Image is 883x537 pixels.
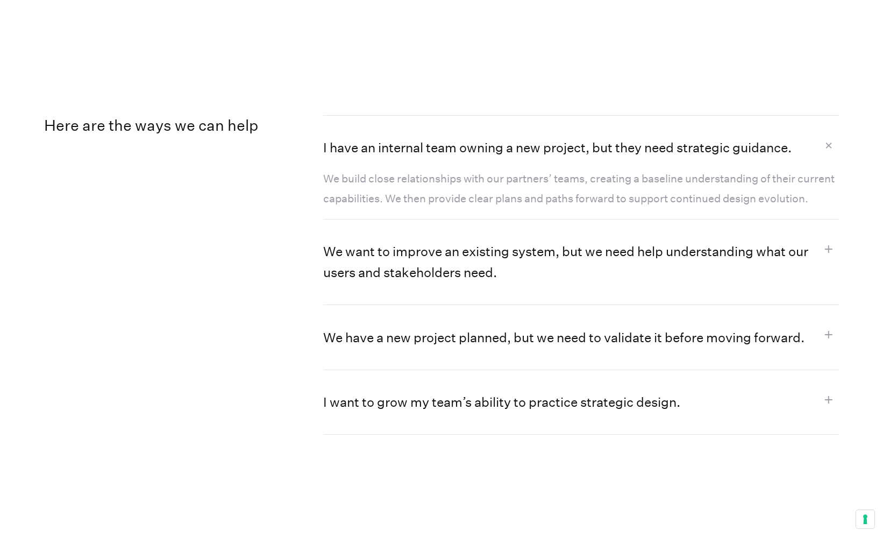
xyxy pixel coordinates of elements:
button: I want to grow my team’s ability to practice strategic design. [323,370,839,434]
button: I have an internal team owning a new project, but they need strategic guidance. [323,116,839,169]
button: Your consent preferences for tracking technologies [856,510,874,528]
button: We have a new project planned, but we need to validate it before moving forward. [323,305,839,369]
h4: Here are the ways we can help [44,115,280,402]
button: We want to improve an existing system, but we need help understanding what our users and stakehol... [323,220,839,305]
div: We build close relationships with our partners’ teams, creating a baseline understanding of their... [323,169,839,208]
